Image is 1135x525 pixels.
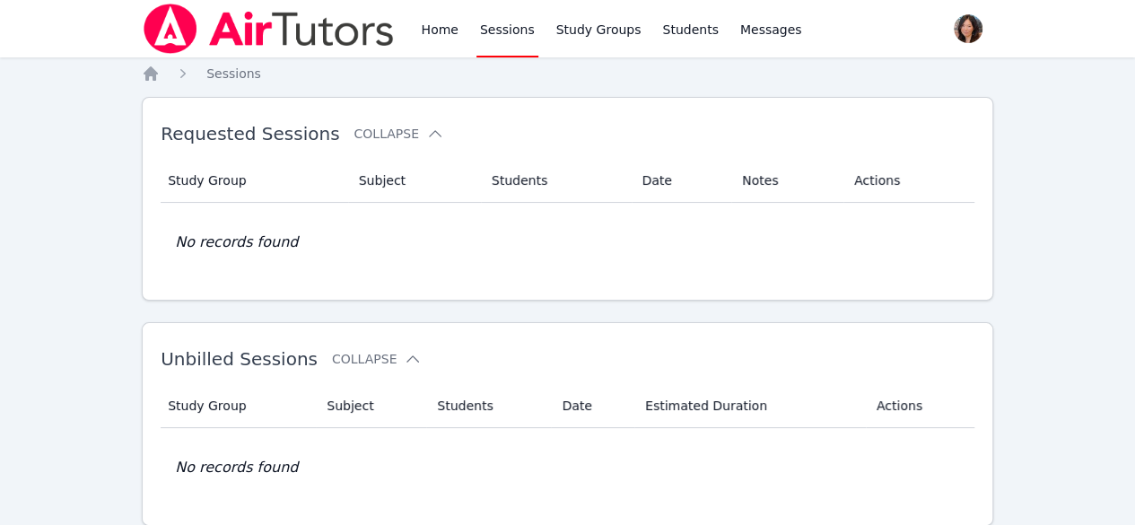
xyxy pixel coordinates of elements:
[740,21,802,39] span: Messages
[161,428,974,507] td: No records found
[634,384,866,428] th: Estimated Duration
[332,350,422,368] button: Collapse
[142,4,396,54] img: Air Tutors
[731,159,843,203] th: Notes
[142,65,993,83] nav: Breadcrumb
[348,159,481,203] th: Subject
[161,384,316,428] th: Study Group
[843,159,974,203] th: Actions
[551,384,634,428] th: Date
[161,348,318,370] span: Unbilled Sessions
[161,123,339,144] span: Requested Sessions
[161,159,348,203] th: Study Group
[481,159,632,203] th: Students
[161,203,974,282] td: No records found
[206,65,261,83] a: Sessions
[426,384,551,428] th: Students
[316,384,426,428] th: Subject
[354,125,443,143] button: Collapse
[632,159,732,203] th: Date
[866,384,974,428] th: Actions
[206,66,261,81] span: Sessions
